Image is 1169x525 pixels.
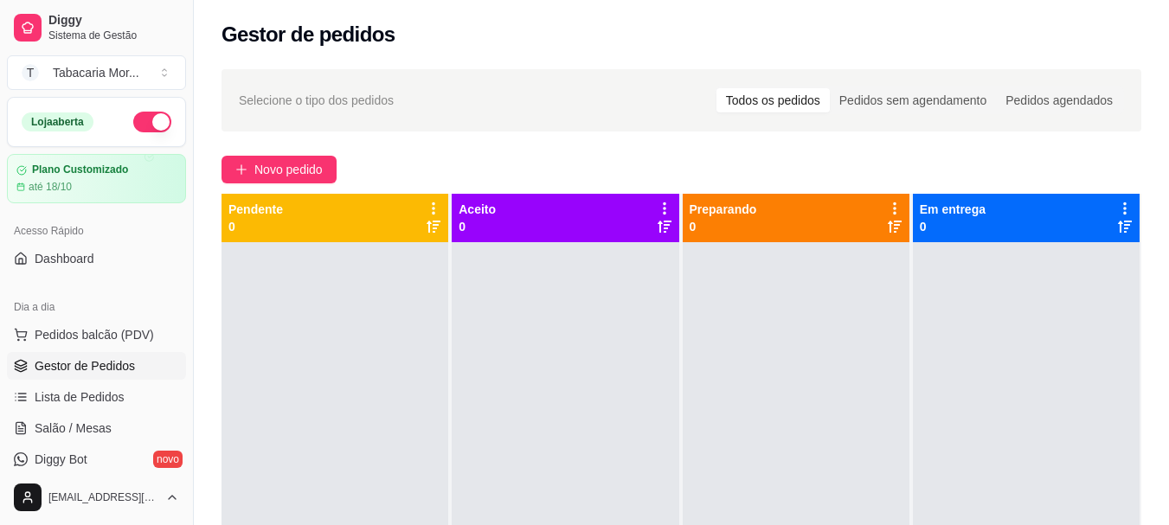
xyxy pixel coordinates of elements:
span: Pedidos balcão (PDV) [35,326,154,343]
p: 0 [690,218,757,235]
span: Diggy Bot [35,451,87,468]
a: DiggySistema de Gestão [7,7,186,48]
p: 0 [920,218,986,235]
a: Dashboard [7,245,186,272]
span: Gestor de Pedidos [35,357,135,375]
button: Pedidos balcão (PDV) [7,321,186,349]
span: Selecione o tipo dos pedidos [239,91,394,110]
span: Novo pedido [254,160,323,179]
span: plus [235,163,247,176]
span: Lista de Pedidos [35,388,125,406]
button: Alterar Status [133,112,171,132]
a: Diggy Botnovo [7,445,186,473]
button: Select a team [7,55,186,90]
article: Plano Customizado [32,163,128,176]
button: [EMAIL_ADDRESS][DOMAIN_NAME] [7,477,186,518]
div: Loja aberta [22,112,93,131]
span: T [22,64,39,81]
span: Sistema de Gestão [48,29,179,42]
article: até 18/10 [29,180,72,194]
div: Todos os pedidos [716,88,830,112]
div: Acesso Rápido [7,217,186,245]
p: Pendente [228,201,283,218]
div: Tabacaria Mor ... [53,64,139,81]
span: [EMAIL_ADDRESS][DOMAIN_NAME] [48,490,158,504]
p: 0 [228,218,283,235]
p: Em entrega [920,201,986,218]
a: Salão / Mesas [7,414,186,442]
a: Gestor de Pedidos [7,352,186,380]
p: Aceito [459,201,496,218]
button: Novo pedido [222,156,337,183]
a: Plano Customizadoaté 18/10 [7,154,186,203]
p: 0 [459,218,496,235]
a: Lista de Pedidos [7,383,186,411]
div: Dia a dia [7,293,186,321]
p: Preparando [690,201,757,218]
span: Diggy [48,13,179,29]
div: Pedidos agendados [996,88,1122,112]
span: Salão / Mesas [35,419,112,437]
div: Pedidos sem agendamento [830,88,996,112]
h2: Gestor de pedidos [222,21,395,48]
span: Dashboard [35,250,94,267]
